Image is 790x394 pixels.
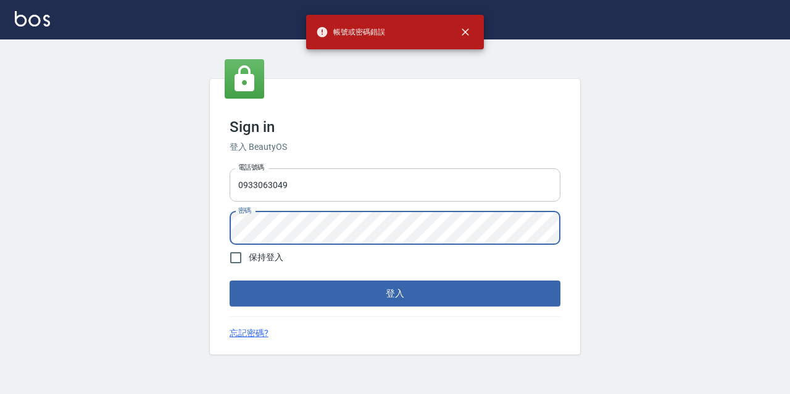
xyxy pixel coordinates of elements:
[238,163,264,172] label: 電話號碼
[452,18,479,46] button: close
[15,11,50,27] img: Logo
[230,327,268,340] a: 忘記密碼?
[230,281,560,306] button: 登入
[230,141,560,154] h6: 登入 BeautyOS
[316,26,385,38] span: 帳號或密碼錯誤
[249,251,283,264] span: 保持登入
[230,118,560,136] h3: Sign in
[238,206,251,215] label: 密碼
